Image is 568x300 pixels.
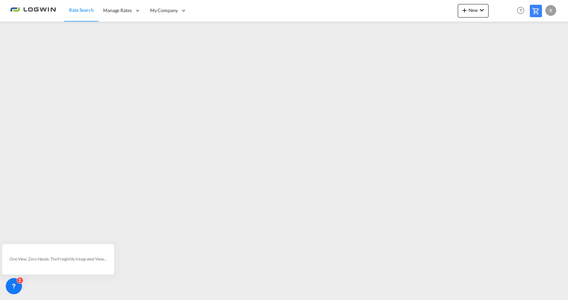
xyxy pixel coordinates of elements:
[478,6,486,14] md-icon: icon-chevron-down
[545,5,556,16] div: R
[458,4,489,18] button: icon-plus 400-fgNewicon-chevron-down
[460,6,469,14] md-icon: icon-plus 400-fg
[10,3,56,18] img: 2761ae10d95411efa20a1f5e0282d2d7.png
[515,5,530,17] div: Help
[150,7,178,14] span: My Company
[515,5,526,16] span: Help
[103,7,132,14] span: Manage Rates
[69,7,94,13] span: Rate Search
[460,7,486,13] span: New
